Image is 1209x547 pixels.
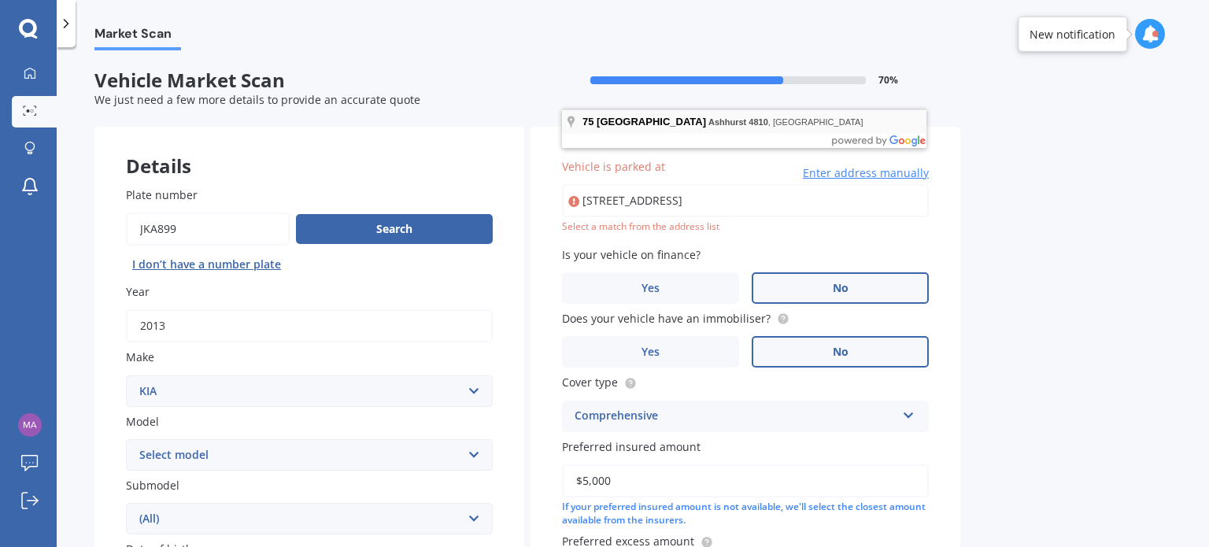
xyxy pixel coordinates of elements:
span: Ashhurst [708,117,746,127]
div: If your preferred insured amount is not available, we'll select the closest amount available from... [562,501,929,527]
div: Select a match from the address list [562,220,929,234]
span: Does your vehicle have an immobiliser? [562,311,771,326]
span: [GEOGRAPHIC_DATA] [597,116,706,128]
span: Plate number [126,187,198,202]
span: Submodel [126,478,179,493]
span: 75 [582,116,593,128]
div: Details [94,127,524,174]
span: Is your vehicle on finance? [562,247,701,262]
span: Cover type [562,375,618,390]
span: Vehicle Market Scan [94,69,527,92]
button: I don’t have a number plate [126,252,287,277]
span: Year [126,284,150,299]
button: Search [296,214,493,244]
span: Yes [641,346,660,359]
span: We just need a few more details to provide an accurate quote [94,92,420,107]
span: 4810 [749,117,767,127]
span: Model [126,414,159,429]
span: Enter address manually [803,165,929,181]
div: New notification [1030,26,1115,42]
img: f46880471349faef9cf4e9d4ce1ec354 [18,413,42,437]
span: Yes [641,282,660,295]
input: Enter plate number [126,213,290,246]
span: , [GEOGRAPHIC_DATA] [708,117,863,127]
span: Make [126,350,154,365]
span: Vehicle is parked at [562,159,665,174]
input: Enter amount [562,464,929,497]
span: No [833,282,849,295]
input: Enter address [562,184,929,217]
input: YYYY [126,309,493,342]
span: No [833,346,849,359]
div: Comprehensive [575,407,896,426]
span: Preferred insured amount [562,439,701,454]
span: 70 % [878,75,898,86]
span: Market Scan [94,26,181,47]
